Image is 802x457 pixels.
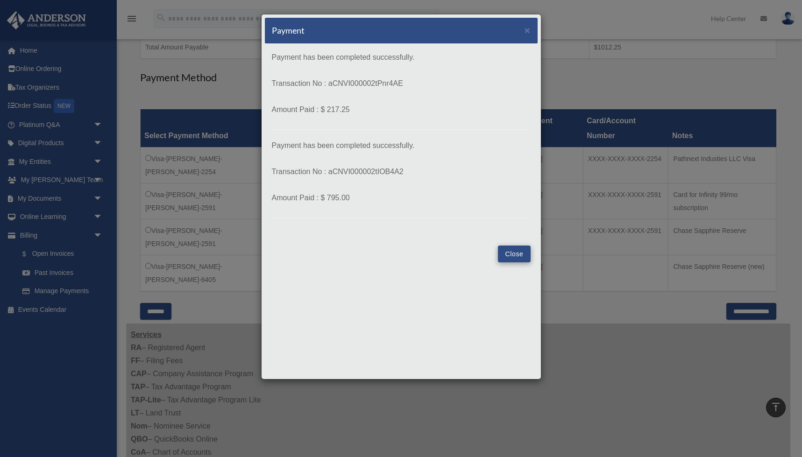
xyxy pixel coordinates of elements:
[272,51,531,64] p: Payment has been completed successfully.
[525,25,531,35] span: ×
[272,165,531,178] p: Transaction No : aCNVI000002tIOB4A2
[272,191,531,204] p: Amount Paid : $ 795.00
[525,25,531,35] button: Close
[498,246,530,262] button: Close
[272,25,305,36] h5: Payment
[272,103,531,116] p: Amount Paid : $ 217.25
[272,139,531,152] p: Payment has been completed successfully.
[272,77,531,90] p: Transaction No : aCNVI000002tPnr4AE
